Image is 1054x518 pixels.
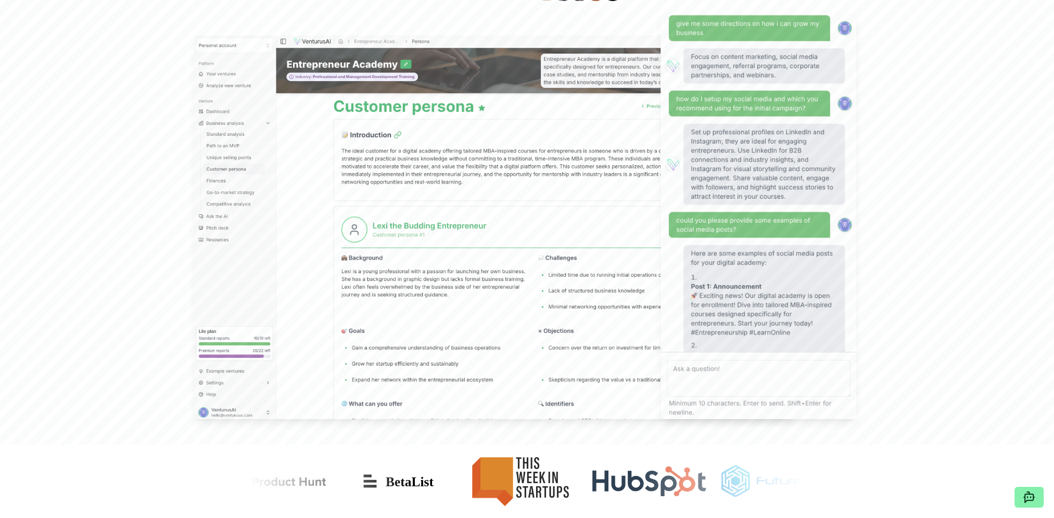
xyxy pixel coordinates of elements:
img: Hubspot [591,466,705,497]
img: There's an AI for that [855,448,988,515]
img: Futuretools [714,448,847,515]
img: Product Hunt [197,448,346,515]
img: Betalist [354,466,448,497]
img: This Week in Startups [456,448,583,515]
